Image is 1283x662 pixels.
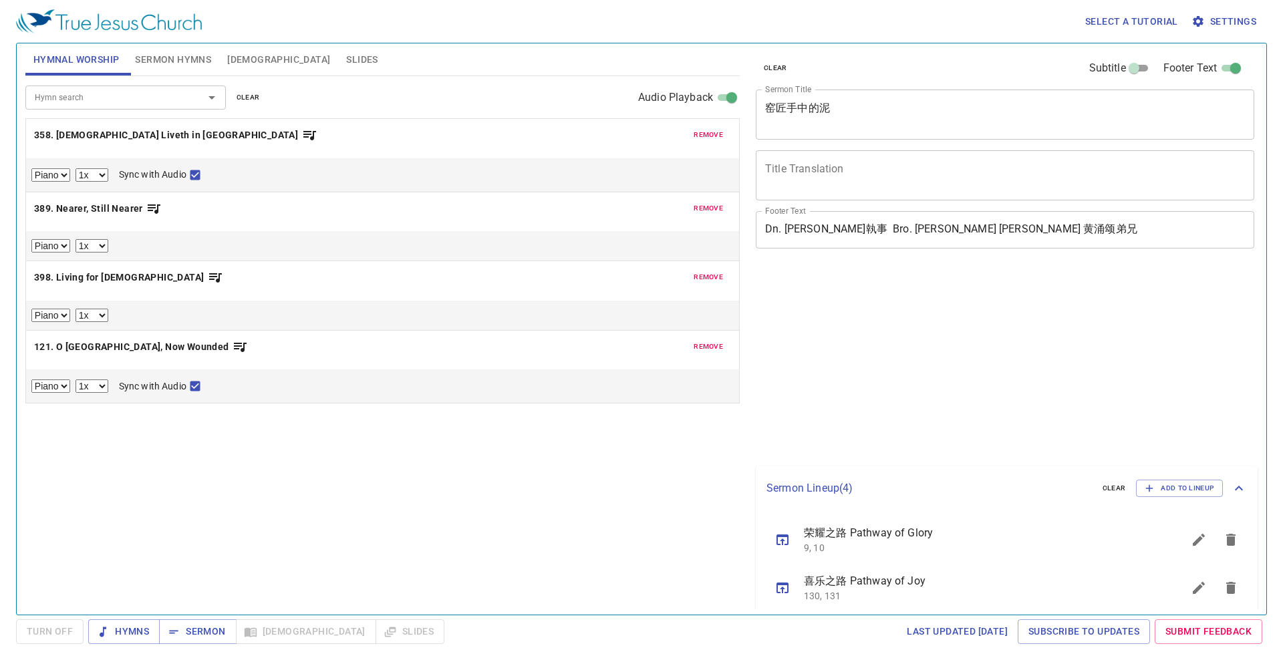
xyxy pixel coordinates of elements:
button: 358. [DEMOGRAPHIC_DATA] Liveth in [GEOGRAPHIC_DATA] [34,127,317,144]
span: remove [694,271,723,283]
div: Sermon Lineup(4)clearAdd to Lineup [756,466,1258,510]
button: Sermon [159,619,236,644]
img: True Jesus Church [16,9,202,33]
button: remove [686,339,731,355]
p: 9, 10 [804,541,1151,554]
select: Playback Rate [76,168,108,182]
button: 398. Living for [DEMOGRAPHIC_DATA] [34,269,223,286]
button: remove [686,200,731,216]
span: Sync with Audio [119,379,186,393]
span: Select a tutorial [1085,13,1178,30]
span: Settings [1194,13,1256,30]
span: Subscribe to Updates [1028,623,1139,640]
a: Submit Feedback [1155,619,1262,644]
select: Select Track [31,379,70,393]
select: Select Track [31,239,70,253]
button: Open [202,88,221,107]
span: 荣耀之路 Pathway of Glory [804,525,1151,541]
button: remove [686,269,731,285]
button: Add to Lineup [1136,480,1223,497]
span: clear [237,92,260,104]
button: clear [229,90,268,106]
b: 121. O [GEOGRAPHIC_DATA], Now Wounded [34,339,229,355]
span: 喜乐之路 Pathway of Joy [804,573,1151,589]
button: Settings [1189,9,1262,34]
span: Hymnal Worship [33,51,120,68]
span: remove [694,202,723,214]
span: clear [764,62,787,74]
iframe: from-child [750,263,1156,461]
textarea: 窑匠手中的泥 [765,102,1245,127]
select: Playback Rate [76,379,108,393]
b: 398. Living for [DEMOGRAPHIC_DATA] [34,269,204,286]
button: 121. O [GEOGRAPHIC_DATA], Now Wounded [34,339,248,355]
select: Playback Rate [76,239,108,253]
span: Sermon [170,623,225,640]
button: remove [686,127,731,143]
select: Playback Rate [76,309,108,322]
p: 130, 131 [804,589,1151,603]
span: Submit Feedback [1165,623,1252,640]
span: [DEMOGRAPHIC_DATA] [227,51,330,68]
span: Last updated [DATE] [907,623,1008,640]
select: Select Track [31,168,70,182]
a: Subscribe to Updates [1018,619,1150,644]
span: Subtitle [1089,60,1126,76]
span: Add to Lineup [1145,482,1214,494]
button: clear [1095,480,1134,496]
span: Hymns [99,623,149,640]
button: 389. Nearer, Still Nearer [34,200,162,217]
span: Sermon Hymns [135,51,211,68]
button: clear [756,60,795,76]
p: Sermon Lineup ( 4 ) [766,480,1092,496]
span: remove [694,129,723,141]
span: Audio Playback [638,90,713,106]
b: 389. Nearer, Still Nearer [34,200,143,217]
span: Sync with Audio [119,168,186,182]
button: Select a tutorial [1080,9,1183,34]
button: Hymns [88,619,160,644]
span: clear [1103,482,1126,494]
a: Last updated [DATE] [901,619,1013,644]
b: 358. [DEMOGRAPHIC_DATA] Liveth in [GEOGRAPHIC_DATA] [34,127,298,144]
span: Slides [346,51,378,68]
span: remove [694,341,723,353]
select: Select Track [31,309,70,322]
span: Footer Text [1163,60,1218,76]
